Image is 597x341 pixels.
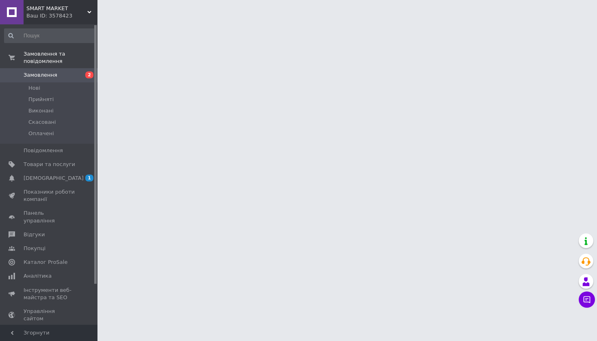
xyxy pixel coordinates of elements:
[24,259,67,266] span: Каталог ProSale
[26,12,97,19] div: Ваш ID: 3578423
[26,5,87,12] span: SMART MARKET
[24,308,75,322] span: Управління сайтом
[24,161,75,168] span: Товари та послуги
[24,175,84,182] span: [DEMOGRAPHIC_DATA]
[24,287,75,301] span: Інструменти веб-майстра та SEO
[28,107,54,114] span: Виконані
[24,245,45,252] span: Покупці
[28,84,40,92] span: Нові
[24,209,75,224] span: Панель управління
[579,291,595,308] button: Чат з покупцем
[24,272,52,280] span: Аналітика
[24,231,45,238] span: Відгуки
[28,119,56,126] span: Скасовані
[28,96,54,103] span: Прийняті
[4,28,96,43] input: Пошук
[24,71,57,79] span: Замовлення
[85,175,93,181] span: 1
[24,188,75,203] span: Показники роботи компанії
[24,147,63,154] span: Повідомлення
[85,71,93,78] span: 2
[24,50,97,65] span: Замовлення та повідомлення
[28,130,54,137] span: Оплачені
